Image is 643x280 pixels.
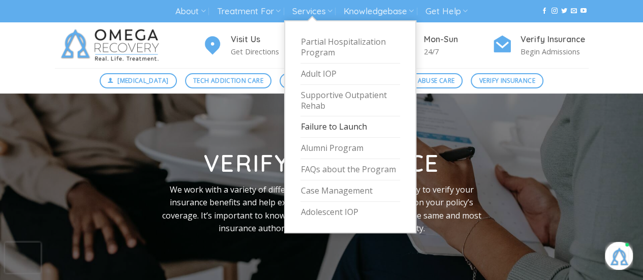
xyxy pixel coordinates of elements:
[117,76,168,85] span: [MEDICAL_DATA]
[300,64,400,85] a: Adult IOP
[520,46,589,57] p: Begin Admissions
[231,46,299,57] p: Get Directions
[479,76,535,85] span: Verify Insurance
[580,8,587,15] a: Follow on YouTube
[175,2,205,21] a: About
[300,180,400,202] a: Case Management
[193,76,263,85] span: Tech Addiction Care
[157,183,486,235] p: We work with a variety of different insurance plans. We are happy to verify your insurance benefi...
[471,73,543,88] a: Verify Insurance
[202,33,299,58] a: Visit Us Get Directions
[541,8,547,15] a: Follow on Facebook
[100,73,177,88] a: [MEDICAL_DATA]
[231,33,299,46] h4: Visit Us
[300,159,400,180] a: FAQs about the Program
[217,2,281,21] a: Treatment For
[5,242,41,273] iframe: reCAPTCHA
[185,73,272,88] a: Tech Addiction Care
[492,33,589,58] a: Verify Insurance Begin Admissions
[424,33,492,46] h4: Mon-Sun
[561,8,567,15] a: Follow on Twitter
[300,85,400,117] a: Supportive Outpatient Rehab
[344,2,414,21] a: Knowledgebase
[55,22,169,68] img: Omega Recovery
[380,76,454,85] span: Substance Abuse Care
[551,8,557,15] a: Follow on Instagram
[300,138,400,159] a: Alumni Program
[280,73,363,88] a: Mental Health Care
[300,202,400,223] a: Adolescent IOP
[204,148,439,178] strong: Verify Insurance
[425,2,468,21] a: Get Help
[520,33,589,46] h4: Verify Insurance
[292,2,332,21] a: Services
[372,73,463,88] a: Substance Abuse Care
[300,116,400,138] a: Failure to Launch
[571,8,577,15] a: Send us an email
[424,46,492,57] p: 24/7
[300,32,400,64] a: Partial Hospitalization Program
